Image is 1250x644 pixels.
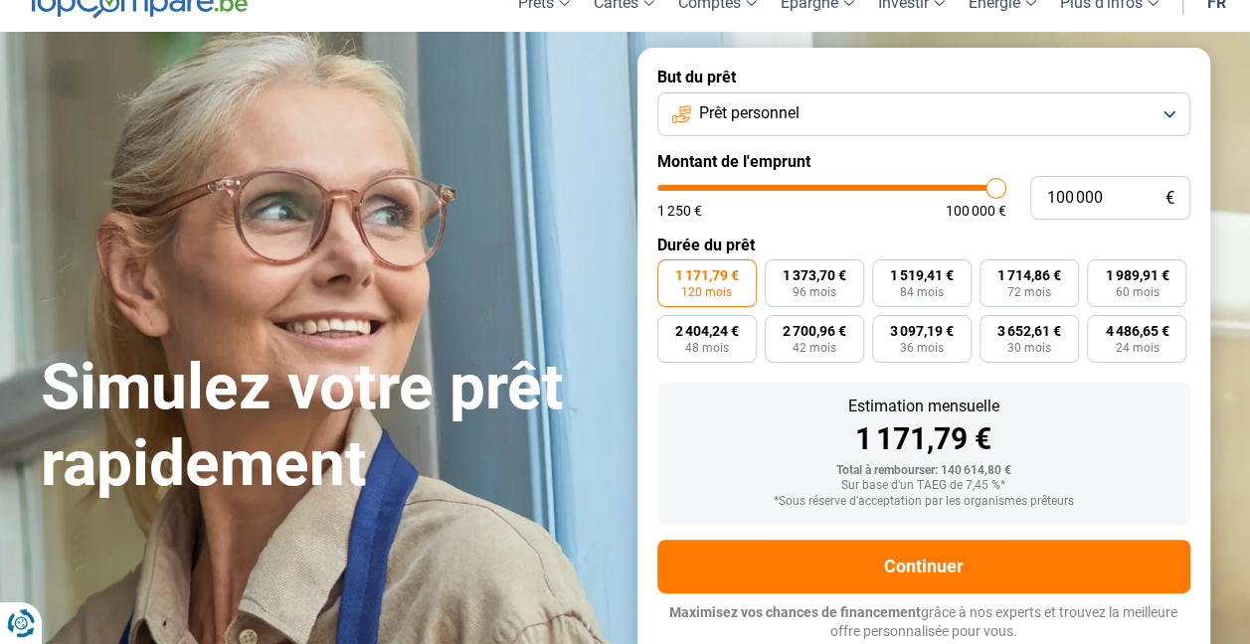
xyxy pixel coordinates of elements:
label: Montant de l'emprunt [657,152,1190,171]
span: 2 700,96 € [783,324,846,338]
span: 1 519,41 € [890,268,954,282]
div: *Sous réserve d'acceptation par les organismes prêteurs [673,495,1174,509]
span: 1 171,79 € [675,268,739,282]
span: 96 mois [793,286,836,298]
span: 48 mois [685,342,729,354]
span: 4 486,65 € [1105,324,1168,338]
span: 3 652,61 € [997,324,1061,338]
h1: Simulez votre prêt rapidement [41,350,614,503]
span: 72 mois [1007,286,1051,298]
span: € [1165,190,1174,207]
span: 1 250 € [657,204,702,218]
span: 120 mois [681,286,732,298]
span: Maximisez vos chances de financement [669,604,921,620]
span: 42 mois [793,342,836,354]
span: 60 mois [1115,286,1159,298]
span: 1 714,86 € [997,268,1061,282]
p: grâce à nos experts et trouvez la meilleure offre personnalisée pour vous. [657,603,1190,642]
span: 100 000 € [946,204,1006,218]
span: 1 989,91 € [1105,268,1168,282]
span: Prêt personnel [699,102,800,124]
div: Estimation mensuelle [673,399,1174,414]
span: 3 097,19 € [890,324,954,338]
span: 36 mois [900,342,944,354]
span: 1 373,70 € [783,268,846,282]
label: Durée du prêt [657,236,1190,254]
span: 84 mois [900,286,944,298]
span: 2 404,24 € [675,324,739,338]
div: 1 171,79 € [673,424,1174,454]
label: But du prêt [657,68,1190,86]
span: 24 mois [1115,342,1159,354]
div: Sur base d'un TAEG de 7,45 %* [673,479,1174,493]
button: Prêt personnel [657,92,1190,136]
button: Continuer [657,540,1190,593]
span: 30 mois [1007,342,1051,354]
div: Total à rembourser: 140 614,80 € [673,464,1174,478]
